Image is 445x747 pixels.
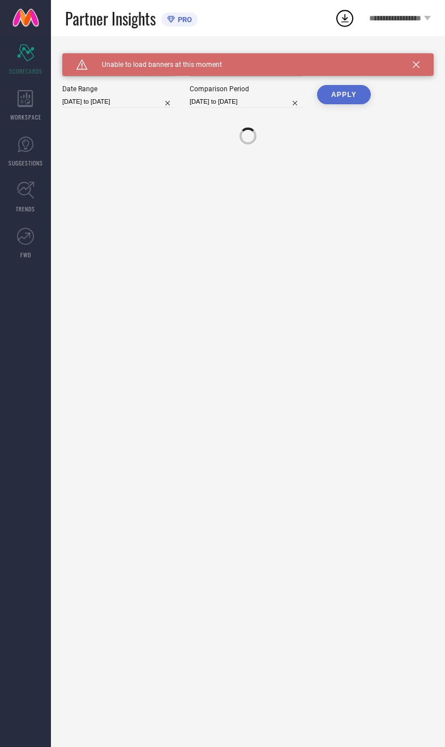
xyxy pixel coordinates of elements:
[20,251,31,259] span: FWD
[335,8,355,28] div: Open download list
[16,205,35,213] span: TRENDS
[8,159,43,167] span: SUGGESTIONS
[62,53,176,61] div: Brand
[62,96,176,108] input: Select date range
[65,7,156,30] span: Partner Insights
[317,85,371,104] button: APPLY
[175,15,192,24] span: PRO
[190,85,303,93] div: Comparison Period
[62,85,176,93] div: Date Range
[9,67,42,75] span: SCORECARDS
[88,61,222,69] span: Unable to load banners at this moment
[10,113,41,121] span: WORKSPACE
[190,96,303,108] input: Select comparison period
